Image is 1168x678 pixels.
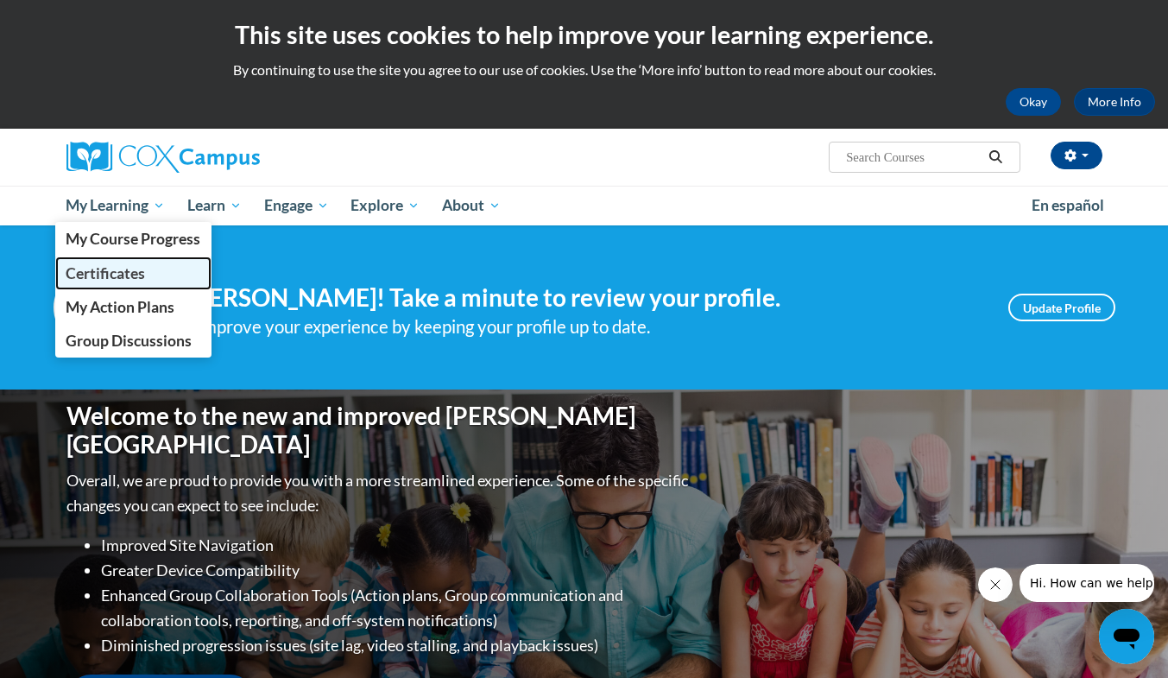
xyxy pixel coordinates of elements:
span: Group Discussions [66,332,192,350]
div: Main menu [41,186,1128,225]
iframe: Message from company [1020,564,1154,602]
span: My Action Plans [66,298,174,316]
span: Learn [187,195,242,216]
a: Group Discussions [55,324,212,358]
a: More Info [1074,88,1155,116]
li: Enhanced Group Collaboration Tools (Action plans, Group communication and collaboration tools, re... [101,583,692,633]
a: About [431,186,512,225]
a: Learn [176,186,253,225]
span: My Course Progress [66,230,200,248]
h2: This site uses cookies to help improve your learning experience. [13,17,1155,52]
a: Cox Campus [66,142,395,173]
iframe: Button to launch messaging window [1099,609,1154,664]
button: Okay [1006,88,1061,116]
span: About [442,195,501,216]
p: Overall, we are proud to provide you with a more streamlined experience. Some of the specific cha... [66,468,692,518]
a: Explore [339,186,431,225]
li: Greater Device Compatibility [101,558,692,583]
span: Certificates [66,264,145,282]
a: My Learning [55,186,177,225]
img: Profile Image [54,269,131,346]
span: Explore [350,195,420,216]
li: Improved Site Navigation [101,533,692,558]
a: My Action Plans [55,290,212,324]
li: Diminished progression issues (site lag, video stalling, and playback issues) [101,633,692,658]
a: Update Profile [1008,294,1115,321]
img: Cox Campus [66,142,260,173]
h4: Hi [PERSON_NAME]! Take a minute to review your profile. [157,283,982,313]
input: Search Courses [844,147,982,168]
span: Hi. How can we help? [10,12,140,26]
div: Help improve your experience by keeping your profile up to date. [157,313,982,341]
button: Account Settings [1051,142,1102,169]
iframe: Close message [978,567,1013,602]
p: By continuing to use the site you agree to our use of cookies. Use the ‘More info’ button to read... [13,60,1155,79]
span: Engage [264,195,329,216]
a: Certificates [55,257,212,290]
span: En español [1032,196,1104,214]
span: My Learning [66,195,165,216]
a: Engage [253,186,340,225]
button: Search [982,147,1008,168]
h1: Welcome to the new and improved [PERSON_NAME][GEOGRAPHIC_DATA] [66,402,692,459]
a: En español [1020,187,1115,224]
a: My Course Progress [55,222,212,256]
